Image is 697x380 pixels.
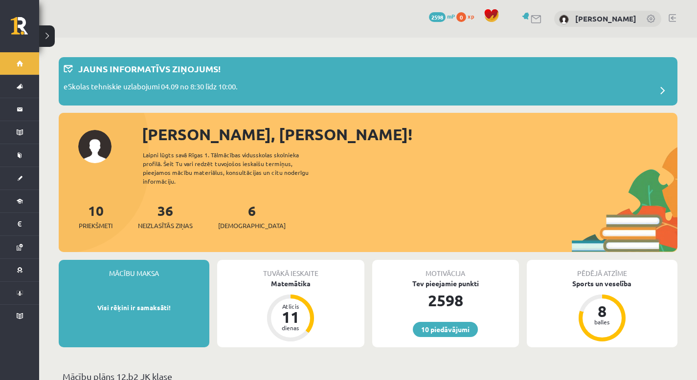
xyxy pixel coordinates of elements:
div: Matemātika [217,278,364,289]
a: [PERSON_NAME] [575,14,636,23]
a: 10Priekšmeti [79,202,112,231]
a: Sports un veselība 8 balles [527,278,677,343]
div: Pēdējā atzīme [527,260,677,278]
p: Visi rēķini ir samaksāti! [64,303,204,313]
a: Matemātika Atlicis 11 dienas [217,278,364,343]
span: 0 [456,12,466,22]
p: Jauns informatīvs ziņojums! [78,62,221,75]
span: Priekšmeti [79,221,112,231]
div: dienas [276,325,305,331]
span: Neizlasītās ziņas [138,221,193,231]
a: 36Neizlasītās ziņas [138,202,193,231]
div: Tuvākā ieskaite [217,260,364,278]
div: Sports un veselība [527,278,677,289]
span: 2598 [429,12,446,22]
p: eSkolas tehniskie uzlabojumi 04.09 no 8:30 līdz 10:00. [64,81,238,95]
a: 6[DEMOGRAPHIC_DATA] [218,202,286,231]
div: Mācību maksa [59,260,209,278]
div: 2598 [372,289,519,312]
span: mP [447,12,455,20]
span: [DEMOGRAPHIC_DATA] [218,221,286,231]
a: Rīgas 1. Tālmācības vidusskola [11,17,39,42]
div: 11 [276,309,305,325]
div: Tev pieejamie punkti [372,278,519,289]
div: [PERSON_NAME], [PERSON_NAME]! [142,123,677,146]
div: 8 [587,303,617,319]
a: 10 piedāvājumi [413,322,478,337]
div: Laipni lūgts savā Rīgas 1. Tālmācības vidusskolas skolnieka profilā. Šeit Tu vari redzēt tuvojošo... [143,150,326,186]
div: Motivācija [372,260,519,278]
div: Atlicis [276,303,305,309]
div: balles [587,319,617,325]
span: xp [468,12,474,20]
a: 2598 mP [429,12,455,20]
a: 0 xp [456,12,479,20]
img: Daniela Kukina [559,15,569,24]
a: Jauns informatīvs ziņojums! eSkolas tehniskie uzlabojumi 04.09 no 8:30 līdz 10:00. [64,62,673,101]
